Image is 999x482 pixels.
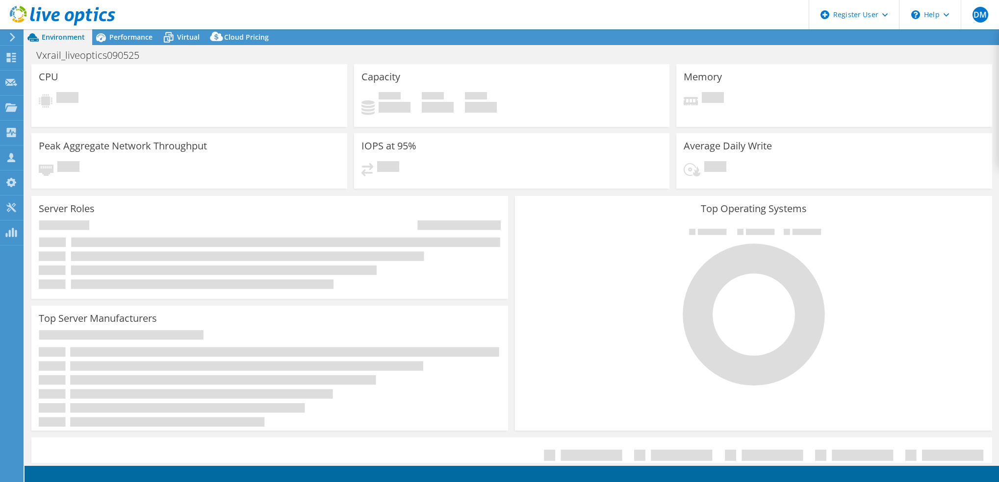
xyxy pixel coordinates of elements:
h3: IOPS at 95% [361,141,416,151]
svg: \n [911,10,920,19]
h3: Top Operating Systems [522,203,984,214]
span: Cloud Pricing [224,32,269,42]
h4: 0 GiB [379,102,410,113]
span: Used [379,92,401,102]
span: Pending [57,161,79,174]
span: Pending [377,161,399,174]
span: Pending [702,92,724,105]
span: DM [973,7,988,23]
h4: 0 GiB [422,102,454,113]
h3: CPU [39,72,58,82]
h3: Average Daily Write [684,141,772,151]
span: Total [465,92,487,102]
h3: Peak Aggregate Network Throughput [39,141,207,151]
h3: Capacity [361,72,400,82]
span: Pending [56,92,78,105]
span: Performance [109,32,153,42]
h3: Server Roles [39,203,95,214]
span: Free [422,92,444,102]
h1: Vxrail_liveoptics090525 [32,50,154,61]
h3: Top Server Manufacturers [39,313,157,324]
span: Pending [704,161,726,174]
span: Virtual [177,32,200,42]
span: Environment [42,32,85,42]
h4: 0 GiB [465,102,497,113]
h3: Memory [684,72,722,82]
